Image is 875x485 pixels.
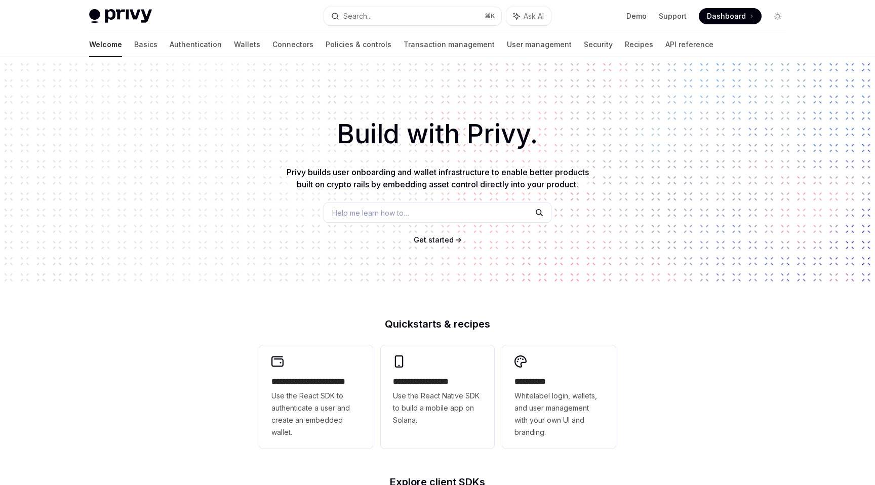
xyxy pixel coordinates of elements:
img: light logo [89,9,152,23]
a: Welcome [89,32,122,57]
a: Connectors [272,32,313,57]
span: Whitelabel login, wallets, and user management with your own UI and branding. [514,390,604,438]
span: Privy builds user onboarding and wallet infrastructure to enable better products built on crypto ... [287,167,589,189]
button: Toggle dark mode [770,8,786,24]
a: Get started [414,235,454,245]
a: **** **** **** ***Use the React Native SDK to build a mobile app on Solana. [381,345,494,449]
span: Use the React SDK to authenticate a user and create an embedded wallet. [271,390,361,438]
span: Use the React Native SDK to build a mobile app on Solana. [393,390,482,426]
a: Recipes [625,32,653,57]
span: Ask AI [524,11,544,21]
span: Dashboard [707,11,746,21]
a: Transaction management [404,32,495,57]
a: Authentication [170,32,222,57]
h1: Build with Privy. [16,114,859,154]
a: Demo [626,11,647,21]
span: ⌘ K [485,12,495,20]
a: **** *****Whitelabel login, wallets, and user management with your own UI and branding. [502,345,616,449]
a: Basics [134,32,157,57]
a: Wallets [234,32,260,57]
span: Help me learn how to… [332,208,409,218]
a: Policies & controls [326,32,391,57]
a: Security [584,32,613,57]
h2: Quickstarts & recipes [259,319,616,329]
a: API reference [665,32,713,57]
a: User management [507,32,572,57]
a: Support [659,11,687,21]
button: Search...⌘K [324,7,501,25]
span: Get started [414,235,454,244]
button: Ask AI [506,7,551,25]
div: Search... [343,10,372,22]
a: Dashboard [699,8,762,24]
